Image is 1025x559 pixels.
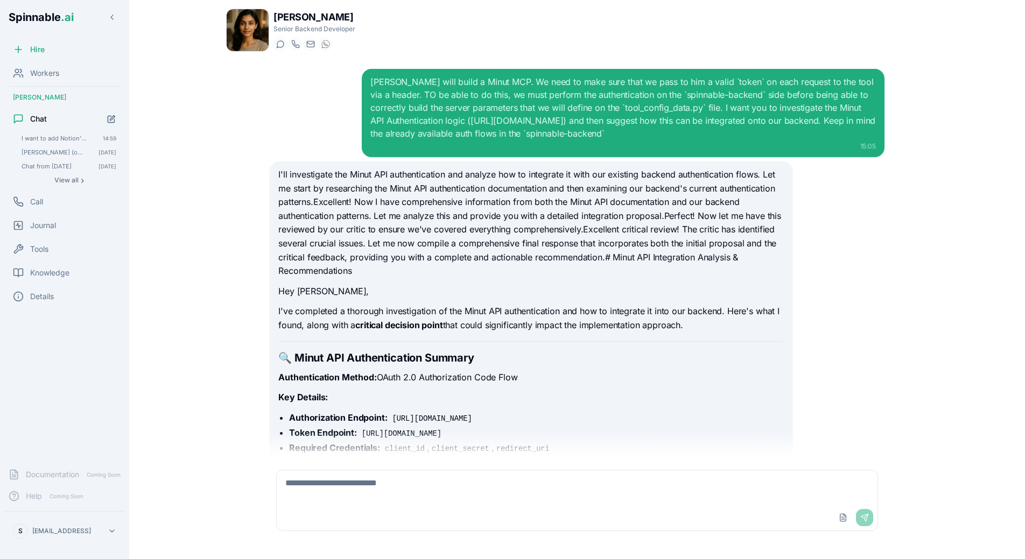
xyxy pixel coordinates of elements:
[278,305,783,332] p: I've completed a thorough investigation of the Minut API authentication and how to integrate it i...
[430,443,492,454] code: client_secret
[30,267,69,278] span: Knowledge
[99,148,116,156] span: [DATE]
[18,527,23,535] span: S
[30,114,47,124] span: Chat
[390,413,474,424] code: [URL][DOMAIN_NAME]
[26,469,79,480] span: Documentation
[273,38,286,51] button: Start a chat with Yara Hoffmann
[278,371,783,385] p: OAuth 2.0 Authorization Code Flow
[370,142,875,151] div: 15:05
[289,441,783,454] li: , ,
[9,11,74,24] span: Spinnable
[30,244,48,254] span: Tools
[61,11,74,24] span: .ai
[273,25,355,33] p: Senior Backend Developer
[30,291,54,302] span: Details
[383,443,427,454] code: client_id
[304,38,317,51] button: Send email to yara.hoffmann@getspinnable.ai
[278,350,783,365] h2: 🔍 Minut API Authentication Summary
[22,162,83,170] span: Chat from 04/10/2025
[30,196,43,207] span: Call
[370,75,875,140] div: [PERSON_NAME] will build a Minut MCP. We need to make sure that we pass to him a valid `token` on...
[30,220,56,231] span: Journal
[273,10,355,25] h1: [PERSON_NAME]
[278,285,783,299] p: Hey [PERSON_NAME],
[32,527,91,535] p: [EMAIL_ADDRESS]
[278,168,783,278] p: I'll investigate the Minut API authentication and analyze how to integrate it with our existing b...
[278,372,376,383] strong: Authentication Method:
[289,427,357,438] strong: Token Endpoint:
[4,89,125,106] div: [PERSON_NAME]
[46,491,87,501] span: Coming Soon
[22,148,83,156] span: Liam (our MCP builder at spinnable) has just created an MCP for gandi. You can see the repo at `h...
[278,392,328,402] strong: Key Details:
[289,442,380,453] strong: Required Credentials:
[22,135,88,142] span: I want to add Notion's official remote MCP to our Spinnable backend. But for this I need to under...
[83,470,124,480] span: Coming Soon
[227,9,269,51] img: Yara Hoffmann
[30,68,59,79] span: Workers
[99,162,116,170] span: [DATE]
[17,174,121,187] button: Show all conversations
[319,38,332,51] button: WhatsApp
[103,135,116,142] span: 14:59
[355,320,443,330] strong: critical decision point
[321,40,330,48] img: WhatsApp
[81,176,84,185] span: ›
[30,44,45,55] span: Hire
[26,491,42,501] span: Help
[289,412,387,423] strong: Authorization Endpoint:
[494,443,552,454] code: redirect_uri
[102,110,121,128] button: Start new chat
[289,38,301,51] button: Start a call with Yara Hoffmann
[360,428,444,439] code: [URL][DOMAIN_NAME]
[9,520,121,542] button: S[EMAIL_ADDRESS]
[54,176,79,185] span: View all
